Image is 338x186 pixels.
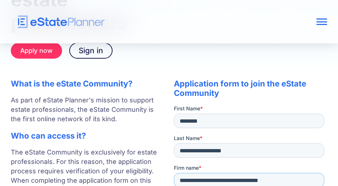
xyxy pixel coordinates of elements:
h2: Who can access it? [11,131,159,140]
h2: Application form to join the eState Community [174,79,327,98]
p: As part of eState Planner's mission to support estate professionals, the eState Community is the ... [11,96,159,124]
a: Apply now [11,43,62,59]
a: Sign in [69,43,113,59]
h2: What is the eState Community? [11,79,159,88]
a: home [11,16,264,28]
